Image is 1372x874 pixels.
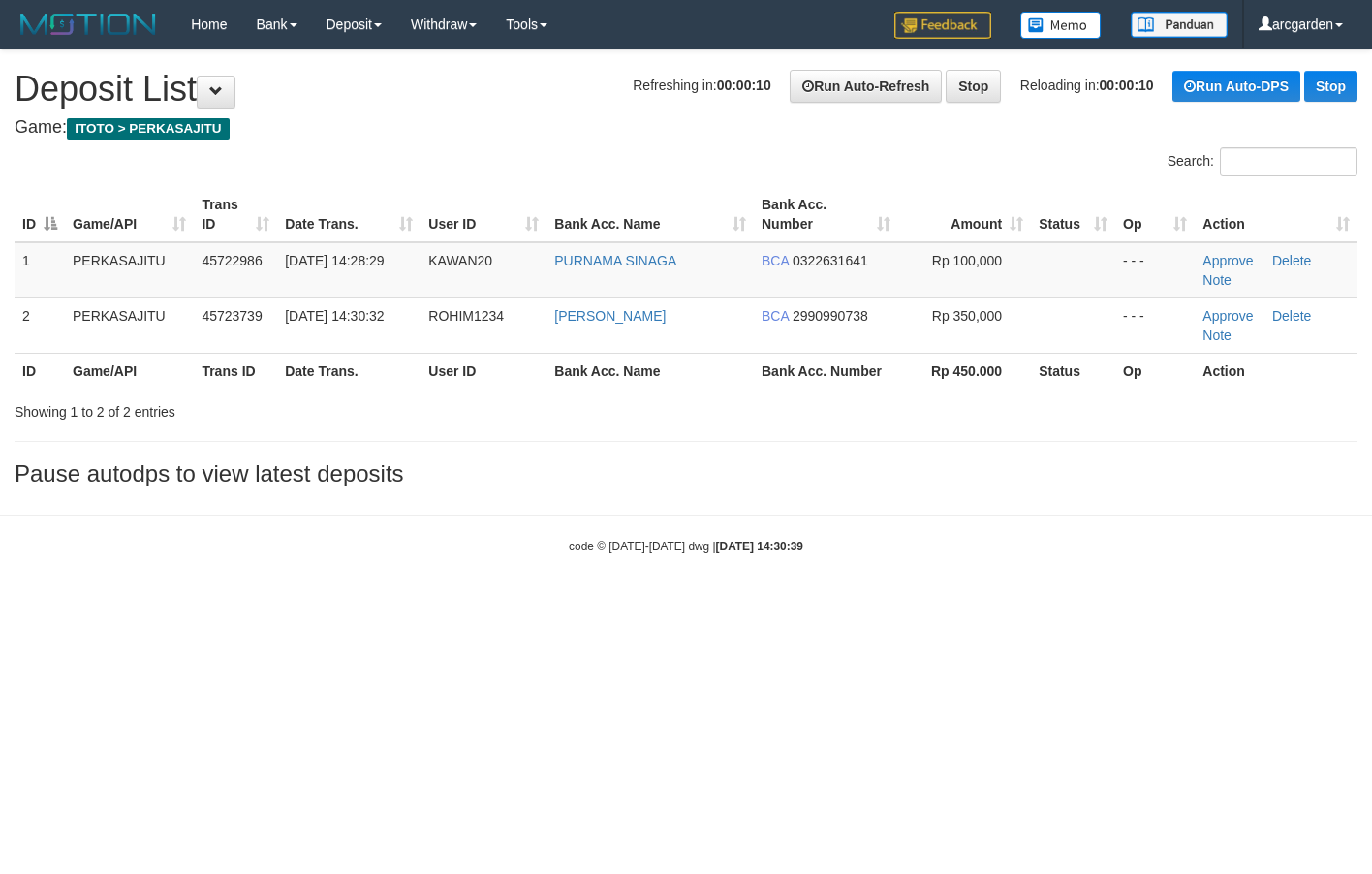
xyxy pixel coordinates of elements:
[1115,242,1195,298] td: - - -
[1172,71,1300,102] a: Run Auto-DPS
[1195,187,1357,242] th: Action: activate to sort column ascending
[15,297,65,353] td: 2
[1195,353,1357,389] th: Action
[790,70,942,103] a: Run Auto-Refresh
[1202,308,1253,324] a: Approve
[428,253,492,268] span: KAWAN20
[428,308,504,324] span: ROHIM1234
[194,353,277,389] th: Trans ID
[194,187,277,242] th: Trans ID: activate to sort column ascending
[15,187,65,242] th: ID: activate to sort column descending
[15,242,65,298] td: 1
[421,187,546,242] th: User ID: activate to sort column ascending
[1020,12,1102,39] img: Button%20Memo.svg
[1031,187,1115,242] th: Status: activate to sort column ascending
[1272,308,1311,324] a: Delete
[793,253,868,268] span: Copy 0322631641 to clipboard
[1115,297,1195,353] td: - - -
[67,118,230,140] span: ITOTO > PERKASAJITU
[15,10,162,39] img: MOTION_logo.png
[894,12,991,39] img: Feedback.jpg
[65,353,194,389] th: Game/API
[15,118,1357,138] h4: Game:
[65,297,194,353] td: PERKASAJITU
[202,308,262,324] span: 45723739
[1304,71,1357,102] a: Stop
[932,308,1002,324] span: Rp 350,000
[1100,78,1154,93] strong: 00:00:10
[15,353,65,389] th: ID
[1272,253,1311,268] a: Delete
[716,540,803,553] strong: [DATE] 14:30:39
[569,540,803,553] small: code © [DATE]-[DATE] dwg |
[202,253,262,268] span: 45722986
[1131,12,1228,38] img: panduan.png
[285,253,384,268] span: [DATE] 14:28:29
[421,353,546,389] th: User ID
[754,187,898,242] th: Bank Acc. Number: activate to sort column ascending
[1220,147,1357,176] input: Search:
[946,70,1001,103] a: Stop
[793,308,868,324] span: Copy 2990990738 to clipboard
[65,242,194,298] td: PERKASAJITU
[1020,78,1154,93] span: Reloading in:
[898,187,1031,242] th: Amount: activate to sort column ascending
[554,253,676,268] a: PURNAMA SINAGA
[1202,253,1253,268] a: Approve
[1115,187,1195,242] th: Op: activate to sort column ascending
[285,308,384,324] span: [DATE] 14:30:32
[1031,353,1115,389] th: Status
[277,187,421,242] th: Date Trans.: activate to sort column ascending
[546,187,754,242] th: Bank Acc. Name: activate to sort column ascending
[15,461,1357,486] h3: Pause autodps to view latest deposits
[717,78,771,93] strong: 00:00:10
[546,353,754,389] th: Bank Acc. Name
[554,308,666,324] a: [PERSON_NAME]
[754,353,898,389] th: Bank Acc. Number
[1202,328,1232,343] a: Note
[898,353,1031,389] th: Rp 450.000
[15,394,557,421] div: Showing 1 to 2 of 2 entries
[932,253,1002,268] span: Rp 100,000
[633,78,770,93] span: Refreshing in:
[1202,272,1232,288] a: Note
[1115,353,1195,389] th: Op
[65,187,194,242] th: Game/API: activate to sort column ascending
[762,308,789,324] span: BCA
[15,70,1357,109] h1: Deposit List
[1168,147,1357,176] label: Search:
[762,253,789,268] span: BCA
[277,353,421,389] th: Date Trans.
